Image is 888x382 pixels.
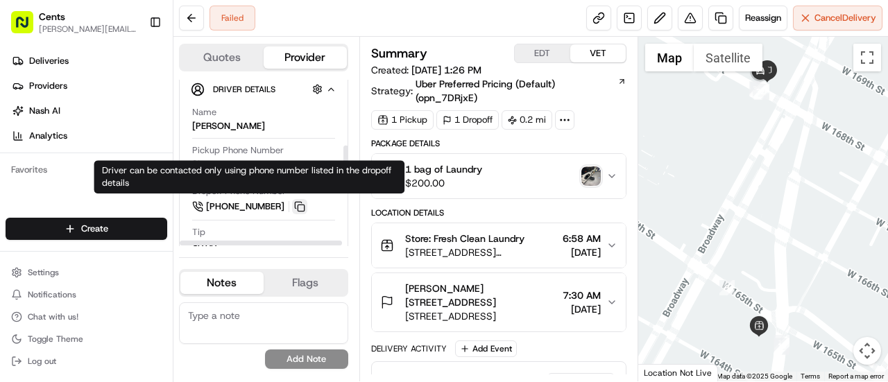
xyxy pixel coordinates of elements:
button: Show satellite imagery [694,44,762,71]
div: 📗 [14,202,25,213]
span: Knowledge Base [28,200,106,214]
button: Quotes [180,46,264,69]
a: 💻API Documentation [112,195,228,220]
button: Chat with us! [6,307,167,327]
span: Log out [28,356,56,367]
button: Map camera controls [853,337,881,365]
div: 11 [774,340,789,355]
span: $200.00 [405,176,482,190]
span: Uber Preferred Pricing (Default) (opn_7DRjxE) [416,77,616,105]
span: Cents [39,10,65,24]
span: [PERSON_NAME] [STREET_ADDRESS] [405,281,557,309]
span: Driver Details [213,84,275,95]
div: Strategy: [371,77,626,105]
p: Welcome 👋 [14,55,253,77]
button: [PERSON_NAME][EMAIL_ADDRESS][PERSON_NAME][DOMAIN_NAME] [39,24,138,35]
button: Toggle Theme [6,329,167,349]
div: 29 [754,84,769,99]
button: Cents[PERSON_NAME][EMAIL_ADDRESS][PERSON_NAME][DOMAIN_NAME] [6,6,144,39]
div: [PERSON_NAME] [192,120,265,132]
div: 💻 [117,202,128,213]
span: [DATE] [563,302,601,316]
div: Package Details [371,138,626,149]
div: 1 Dropoff [436,110,499,130]
img: photo_proof_of_pickup image [581,166,601,186]
span: API Documentation [131,200,223,214]
a: Analytics [6,125,173,147]
span: Map data ©2025 Google [717,372,792,380]
a: Powered byPylon [98,234,168,245]
button: Provider [264,46,347,69]
button: Start new chat [236,136,253,153]
button: CancelDelivery [793,6,882,31]
button: EDT [515,44,570,62]
span: 6:58 AM [563,232,601,245]
div: 28 [752,83,767,98]
button: Notes [180,272,264,294]
button: 1 bag of Laundry$200.00photo_proof_of_pickup image [372,154,626,198]
div: 14 [774,338,789,354]
a: Report a map error [828,372,884,380]
button: VET [570,44,626,62]
span: Notifications [28,289,76,300]
span: Tip [192,226,205,238]
input: Clear [36,89,229,103]
a: Deliveries [6,50,173,72]
span: [STREET_ADDRESS] [405,309,557,323]
a: +1 312 766 6835 ext. 34007694 [192,158,369,173]
span: Created: [371,63,481,77]
h3: Summary [371,47,427,60]
div: 10 [774,339,789,354]
span: 7:30 AM [563,288,601,302]
button: Add Event [455,340,517,357]
a: Uber Preferred Pricing (Default) (opn_7DRjxE) [416,77,626,105]
div: 30 [750,82,765,97]
span: Chat with us! [28,311,78,322]
div: Favorites [6,159,167,181]
img: 1736555255976-a54dd68f-1ca7-489b-9aae-adbdc363a1c4 [14,132,39,157]
button: Flags [264,272,347,294]
button: Settings [6,263,167,282]
span: Create [81,223,108,235]
span: Pylon [138,234,168,245]
div: Start new chat [47,132,228,146]
span: Reassign [745,12,781,24]
img: Google [642,363,688,381]
div: Location Not Live [638,364,718,381]
img: Nash [14,13,42,41]
a: Nash AI [6,100,173,122]
div: 0.2 mi [502,110,552,130]
div: 13 [774,335,789,350]
button: Notifications [6,285,167,304]
button: Create [6,218,167,240]
span: Nash AI [29,105,60,117]
div: 26 [754,85,769,100]
span: [STREET_ADDRESS][PERSON_NAME][US_STATE][US_STATE] [405,245,557,259]
span: Cancel Delivery [814,12,876,24]
span: +1 312 766 6835 ext. 34007694 [206,159,346,172]
span: Toggle Theme [28,333,83,345]
a: Open this area in Google Maps (opens a new window) [642,363,688,381]
a: [PHONE_NUMBER] [192,199,307,214]
span: 1 bag of Laundry [405,162,482,176]
span: Pickup Phone Number [192,144,284,157]
button: Toggle fullscreen view [853,44,881,71]
span: Deliveries [29,55,69,67]
span: Analytics [29,130,67,142]
button: Reassign [739,6,787,31]
span: [PHONE_NUMBER] [206,200,284,213]
span: Store: Fresh Clean Laundry [405,232,524,245]
span: [DATE] [563,245,601,259]
div: Delivery Activity [371,343,447,354]
a: Terms [801,372,820,380]
span: Settings [28,267,59,278]
button: Show street map [645,44,694,71]
div: 32 [753,84,768,99]
div: 1 Pickup [371,110,434,130]
span: Name [192,106,216,119]
button: Driver Details [191,78,336,101]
